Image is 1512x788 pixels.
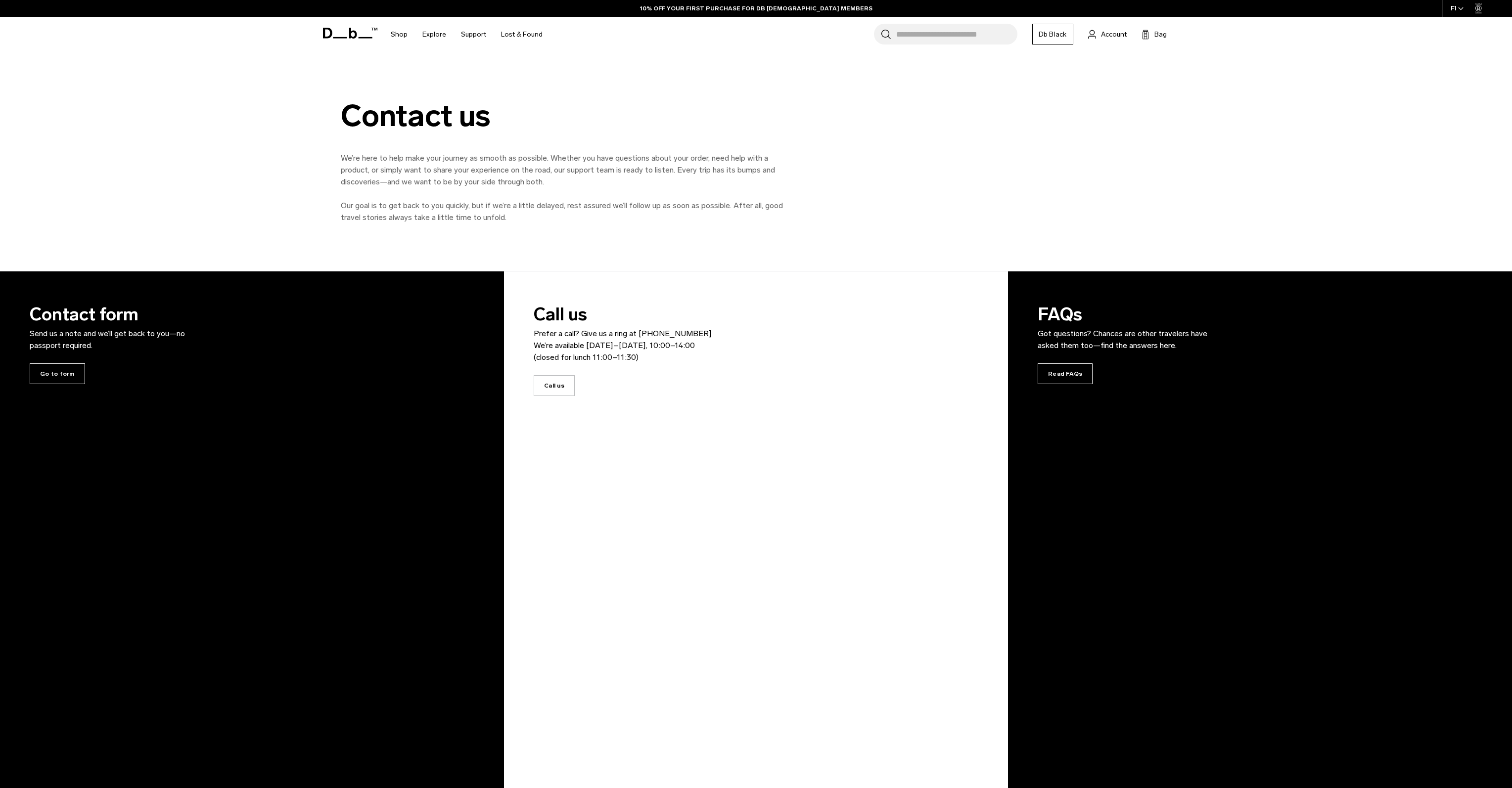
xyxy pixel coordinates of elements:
[1032,24,1073,44] a: Db Black
[534,375,575,396] span: Call us
[461,17,486,52] a: Support
[1038,363,1093,384] span: Read FAQs
[1038,328,1216,351] p: Got questions? Chances are other travelers have asked them too—find the answers here.
[501,17,543,52] a: Lost & Found
[341,200,786,223] p: Our goal is to get back to you quickly, but if we’re a little delayed, rest assured we’ll follow ...
[534,301,712,363] h3: Call us
[30,328,208,351] p: Send us a note and we’ll get back to you—no passport required.
[422,17,446,52] a: Explore
[341,99,786,132] div: Contact us
[1101,29,1127,40] span: Account
[1154,29,1167,40] span: Bag
[1038,301,1216,351] h3: FAQs
[341,152,786,188] p: We’re here to help make your journey as smooth as possible. Whether you have questions about your...
[1088,28,1127,40] a: Account
[30,363,85,384] span: Go to form
[30,301,208,351] h3: Contact form
[534,328,712,363] p: Prefer a call? Give us a ring at [PHONE_NUMBER] We’re available [DATE]–[DATE], 10:00–14:00 (close...
[640,4,872,13] a: 10% OFF YOUR FIRST PURCHASE FOR DB [DEMOGRAPHIC_DATA] MEMBERS
[383,17,550,52] nav: Main Navigation
[1142,28,1167,40] button: Bag
[391,17,408,52] a: Shop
